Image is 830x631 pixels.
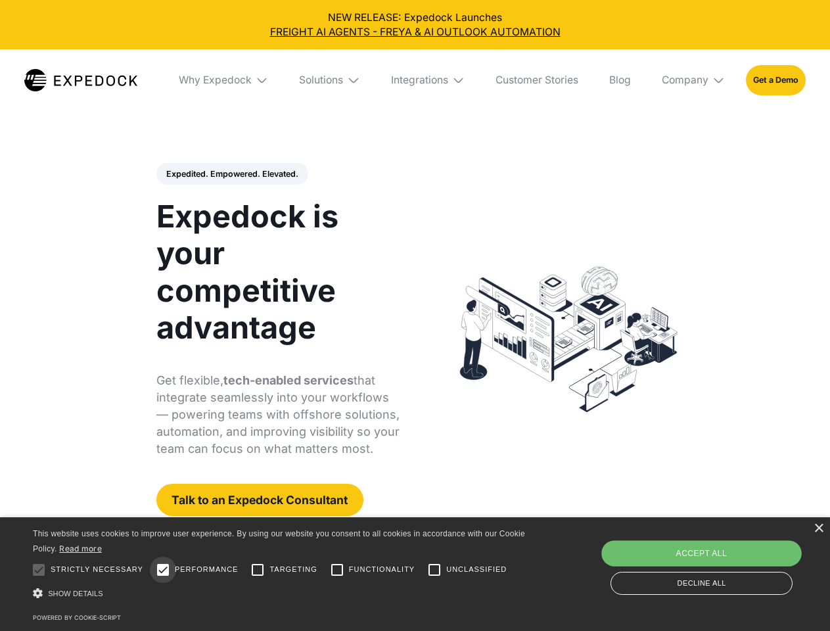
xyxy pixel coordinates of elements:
[33,614,121,621] a: Powered by cookie-script
[156,484,363,516] a: Talk to an Expedock Consultant
[156,198,400,346] h1: Expedock is your competitive advantage
[51,564,143,575] span: Strictly necessary
[223,373,354,387] strong: tech-enabled services
[746,65,806,95] a: Get a Demo
[391,74,448,87] div: Integrations
[175,564,239,575] span: Performance
[59,544,102,553] a: Read more
[156,372,400,457] p: Get flexible, that integrate seamlessly into your workflows — powering teams with offshore soluti...
[11,11,820,39] div: NEW RELEASE: Expedock Launches
[33,529,525,553] span: This website uses cookies to improve user experience. By using our website you consent to all coo...
[611,489,830,631] iframe: Chat Widget
[601,540,801,567] div: Accept all
[299,74,343,87] div: Solutions
[380,49,475,111] div: Integrations
[11,25,820,39] a: FREIGHT AI AGENTS - FREYA & AI OUTLOOK AUTOMATION
[48,590,103,597] span: Show details
[662,74,708,87] div: Company
[269,564,317,575] span: Targeting
[179,74,252,87] div: Why Expedock
[651,49,735,111] div: Company
[485,49,588,111] a: Customer Stories
[599,49,641,111] a: Blog
[446,564,507,575] span: Unclassified
[168,49,279,111] div: Why Expedock
[289,49,371,111] div: Solutions
[349,564,415,575] span: Functionality
[33,585,530,603] div: Show details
